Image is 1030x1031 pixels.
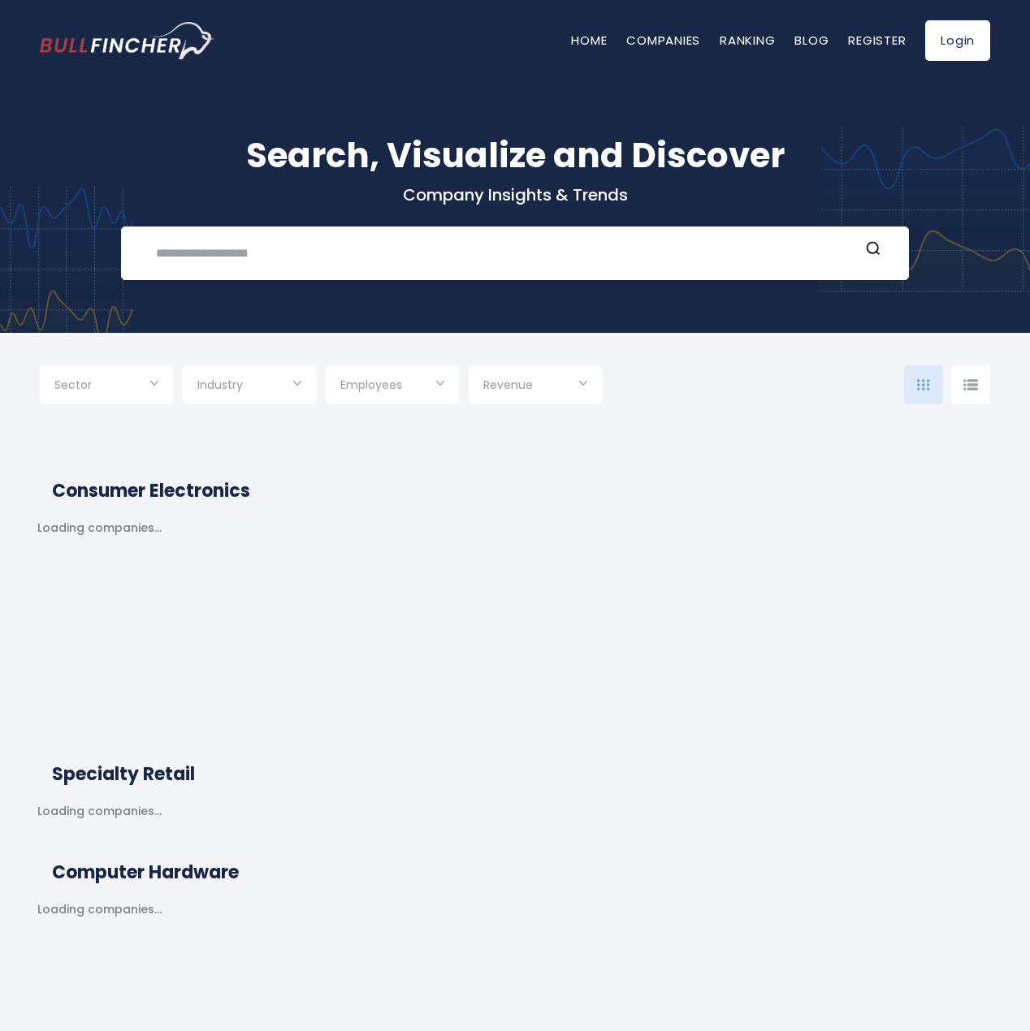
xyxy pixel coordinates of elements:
[848,32,906,49] a: Register
[52,477,978,504] h2: Consumer Electronics
[40,22,214,59] a: Go to homepage
[52,761,978,787] h2: Specialty Retail
[37,520,162,720] div: Loading companies...
[54,377,92,392] span: Sector
[40,130,990,181] h1: Search, Visualize and Discover
[863,239,884,261] button: Search
[917,379,930,390] img: icon-comp-grid.svg
[54,372,158,401] input: Selection
[720,32,775,49] a: Ranking
[963,379,978,390] img: icon-comp-list-view.svg
[197,372,301,401] input: Selection
[571,32,607,49] a: Home
[794,32,829,49] a: Blog
[626,32,700,49] a: Companies
[40,22,214,59] img: bullfincher logo
[340,372,444,401] input: Selection
[40,184,990,205] p: Company Insights & Trends
[483,372,587,401] input: Selection
[925,20,990,61] a: Login
[197,377,243,392] span: Industry
[340,377,402,392] span: Employees
[37,804,162,818] div: Loading companies...
[483,377,533,392] span: Revenue
[52,859,978,886] h2: Computer Hardware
